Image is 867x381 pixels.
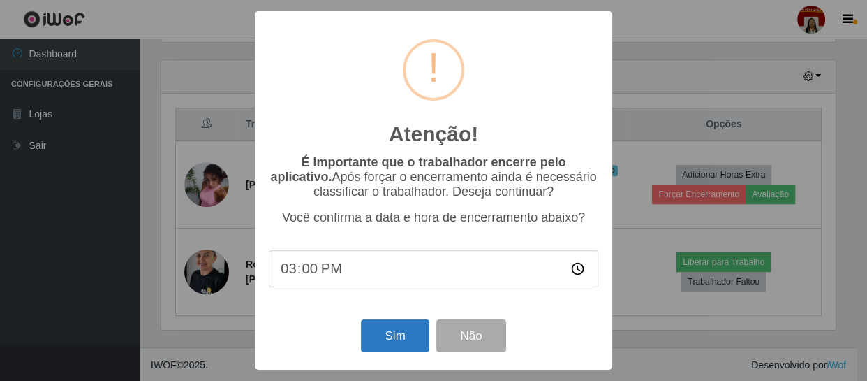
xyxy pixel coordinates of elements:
[436,319,505,352] button: Não
[270,155,565,184] b: É importante que o trabalhador encerre pelo aplicativo.
[269,155,598,199] p: Após forçar o encerramento ainda é necessário classificar o trabalhador. Deseja continuar?
[361,319,429,352] button: Sim
[269,210,598,225] p: Você confirma a data e hora de encerramento abaixo?
[389,122,478,147] h2: Atenção!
